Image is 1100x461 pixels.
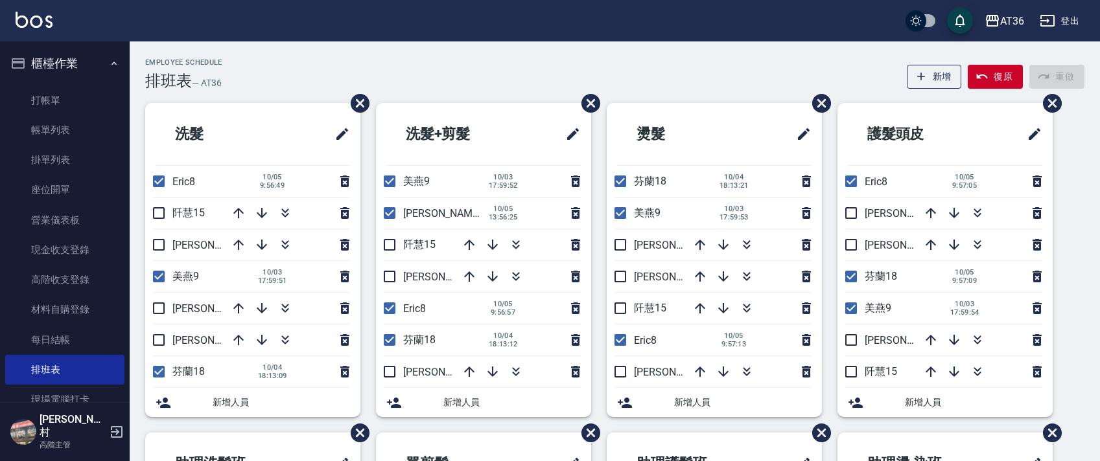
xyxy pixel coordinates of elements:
[634,334,657,346] span: Eric8
[489,173,518,181] span: 10/03
[16,12,53,28] img: Logo
[489,308,517,317] span: 9:56:57
[5,265,124,295] a: 高階收支登錄
[258,372,287,380] span: 18:13:09
[172,207,205,219] span: 阡慧15
[5,355,124,385] a: 排班表
[403,302,426,315] span: Eric8
[40,439,106,451] p: 高階主管
[386,111,523,157] h2: 洗髮+剪髮
[865,175,887,188] span: Eric8
[258,173,287,181] span: 10/05
[572,414,602,452] span: 刪除班表
[865,270,897,282] span: 芬蘭18
[258,276,287,285] span: 17:59:51
[905,396,1042,409] span: 新增人員
[720,173,749,181] span: 10/04
[489,300,517,308] span: 10/05
[1033,84,1064,122] span: 刪除班表
[720,213,749,221] span: 17:59:53
[5,235,124,265] a: 現金收支登錄
[950,268,979,276] span: 10/05
[950,173,979,181] span: 10/05
[950,181,979,190] span: 9:57:05
[5,325,124,355] a: 每日結帳
[617,111,736,157] h2: 燙髮
[172,365,205,377] span: 芬蘭18
[802,84,833,122] span: 刪除班表
[788,118,812,150] span: 修改班表的標題
[5,205,124,235] a: 營業儀表板
[403,271,493,283] span: [PERSON_NAME]16
[5,85,124,115] a: 打帳單
[865,334,954,346] span: [PERSON_NAME]11
[720,332,748,340] span: 10/05
[634,366,723,378] span: [PERSON_NAME]11
[5,175,124,205] a: 座位開單
[837,388,1053,417] div: 新增人員
[607,388,822,417] div: 新增人員
[40,413,106,439] h5: [PERSON_NAME]村
[557,118,581,150] span: 修改班表的標題
[443,396,581,409] span: 新增人員
[848,111,981,157] h2: 護髮頭皮
[5,115,124,145] a: 帳單列表
[403,207,493,219] span: [PERSON_NAME]11
[489,213,518,221] span: 13:56:25
[950,308,979,317] span: 17:59:54
[1033,414,1064,452] span: 刪除班表
[403,333,436,346] span: 芬蘭18
[720,181,749,190] span: 18:13:21
[720,340,748,348] span: 9:57:13
[5,295,124,324] a: 材料自購登錄
[258,181,287,190] span: 9:56:49
[145,388,360,417] div: 新增人員
[947,8,973,34] button: save
[802,414,833,452] span: 刪除班表
[634,239,723,251] span: [PERSON_NAME]16
[403,366,487,378] span: [PERSON_NAME]6
[865,302,891,314] span: 美燕9
[341,414,371,452] span: 刪除班表
[172,302,256,315] span: [PERSON_NAME]6
[145,72,192,90] h3: 排班表
[634,302,666,314] span: 阡慧15
[907,65,962,89] button: 新增
[634,271,718,283] span: [PERSON_NAME]6
[865,239,948,251] span: [PERSON_NAME]6
[720,205,749,213] span: 10/03
[376,388,591,417] div: 新增人員
[156,111,275,157] h2: 洗髮
[213,396,350,409] span: 新增人員
[258,268,287,276] span: 10/03
[192,76,222,90] h6: — AT36
[172,239,262,251] span: [PERSON_NAME]16
[341,84,371,122] span: 刪除班表
[865,207,954,219] span: [PERSON_NAME]16
[172,270,199,282] span: 美燕9
[5,385,124,414] a: 現場電腦打卡
[403,175,430,187] span: 美燕9
[5,47,124,80] button: 櫃檯作業
[403,238,436,251] span: 阡慧15
[674,396,812,409] span: 新增人員
[145,58,222,67] h2: Employee Schedule
[950,300,979,308] span: 10/03
[172,334,262,346] span: [PERSON_NAME]11
[979,8,1029,34] button: AT36
[172,175,195,188] span: Eric8
[968,65,1023,89] button: 復原
[1019,118,1042,150] span: 修改班表的標題
[634,175,666,187] span: 芬蘭18
[489,340,518,348] span: 18:13:12
[5,145,124,175] a: 掛單列表
[10,419,36,445] img: Person
[327,118,350,150] span: 修改班表的標題
[634,207,661,219] span: 美燕9
[1000,13,1024,29] div: AT36
[572,84,602,122] span: 刪除班表
[489,205,518,213] span: 10/05
[950,276,979,285] span: 9:57:09
[489,332,518,340] span: 10/04
[489,181,518,190] span: 17:59:52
